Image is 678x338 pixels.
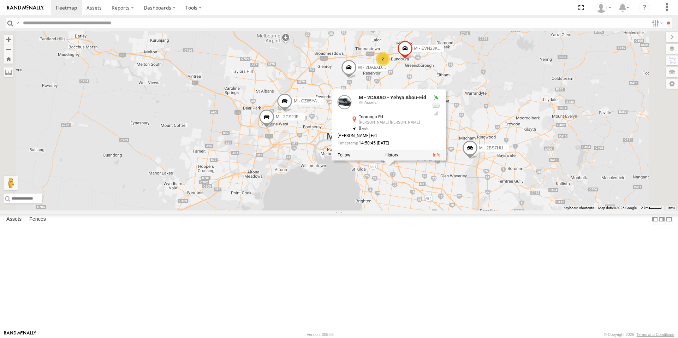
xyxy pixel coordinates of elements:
div: Version: 305.03 [307,332,334,337]
a: View Asset Details [338,95,352,109]
label: Search Filter Options [649,18,664,28]
label: Search Query [15,18,20,28]
span: M - EVN23K - [PERSON_NAME] [414,46,476,51]
span: Map data ©2025 Google [598,206,637,210]
label: View Asset History [385,153,398,158]
div: Date/time of location update [338,141,426,146]
label: Fences [26,214,49,224]
a: Terms [667,207,675,209]
a: M - 2CA8AO - Yehya Abou-Eid [359,95,426,101]
div: GSM Signal = 4 [432,111,440,116]
span: 2 km [641,206,649,210]
i: ? [639,2,650,13]
div: Tye Clark [593,2,614,13]
label: Map Settings [666,79,678,89]
label: Measure [4,67,13,77]
span: M - 2DA6XD - [PERSON_NAME] [358,65,421,70]
div: All Assets [359,101,426,105]
a: Visit our Website [4,331,36,338]
button: Map Scale: 2 km per 33 pixels [639,206,664,210]
div: [PERSON_NAME] [PERSON_NAME] [359,120,426,125]
div: No voltage information received from this device. [432,103,440,109]
span: M - 2CS2JE - [PERSON_NAME] [276,115,337,120]
button: Zoom in [4,35,13,44]
span: M - CZ65YA - [PERSON_NAME] [294,99,355,103]
div: Valid GPS Fix [432,95,440,101]
span: M - 2BS7HU - [PERSON_NAME] [479,146,542,150]
a: Terms and Conditions [637,332,674,337]
div: © Copyright 2025 - [604,332,674,337]
label: Dock Summary Table to the Right [658,214,665,224]
span: 0 [359,126,368,131]
div: Tooronga Rd [359,115,426,120]
label: Dock Summary Table to the Left [651,214,658,224]
img: rand-logo.svg [7,5,44,10]
label: Realtime tracking of Asset [338,153,350,158]
div: 2 [376,52,390,66]
a: View Asset Details [433,153,440,158]
button: Keyboard shortcuts [564,206,594,210]
label: Assets [3,214,25,224]
button: Zoom out [4,44,13,54]
div: [PERSON_NAME]-Eid [338,134,426,138]
button: Zoom Home [4,54,13,64]
button: Drag Pegman onto the map to open Street View [4,176,18,190]
label: Hide Summary Table [666,214,673,224]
